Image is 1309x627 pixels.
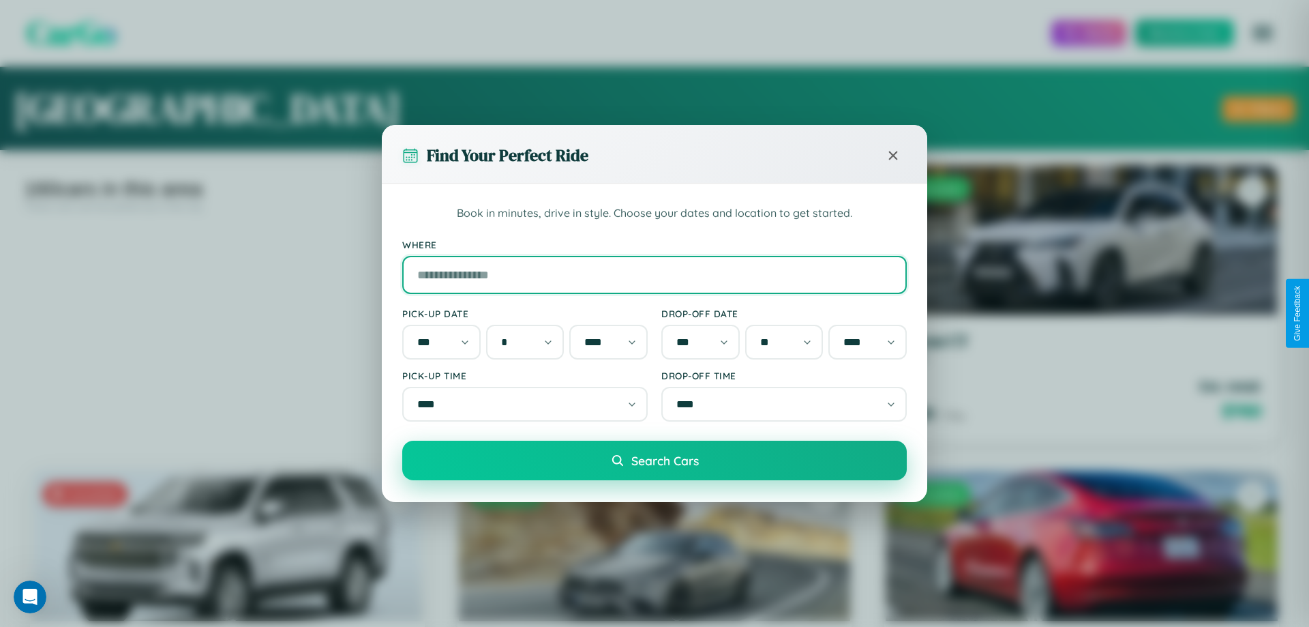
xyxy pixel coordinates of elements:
label: Drop-off Time [661,370,907,381]
label: Where [402,239,907,250]
span: Search Cars [631,453,699,468]
button: Search Cars [402,441,907,480]
label: Drop-off Date [661,308,907,319]
label: Pick-up Time [402,370,648,381]
p: Book in minutes, drive in style. Choose your dates and location to get started. [402,205,907,222]
h3: Find Your Perfect Ride [427,144,588,166]
label: Pick-up Date [402,308,648,319]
